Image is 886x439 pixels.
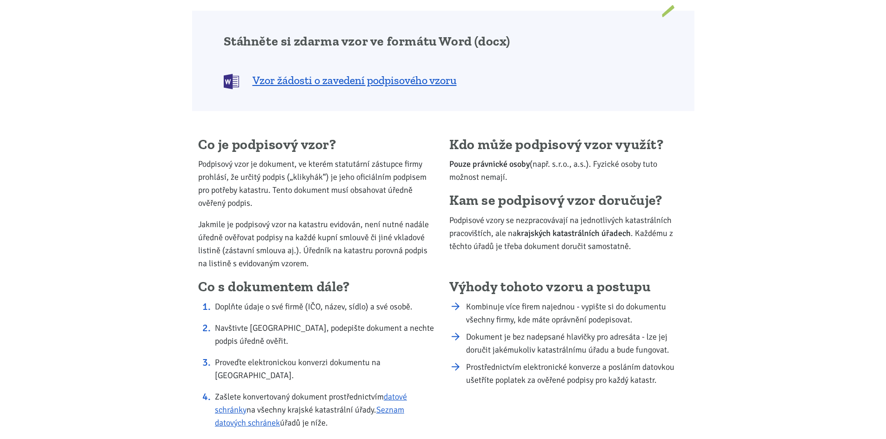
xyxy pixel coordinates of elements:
a: Vzor žádosti o zavedení podpisového vzoru [224,73,550,88]
img: DOCX (Word) [224,74,239,89]
h2: Kam se podpisový vzor doručuje? [449,192,688,210]
h2: Co je podpisový vzor? [198,136,437,154]
li: Navštivte [GEOGRAPHIC_DATA], podepište dokument a nechte podpis úředně ověřit. [215,321,437,347]
span: Vzor žádosti o zavedení podpisového vzoru [253,73,457,88]
b: Pouze právnické osoby [449,159,530,169]
a: Seznam datových schránek [215,405,404,428]
p: Podpisový vzor je dokument, ve kterém statutární zástupce firmy prohlásí, že určitý podpis („klik... [198,157,437,210]
li: Proveďte elektronickou konverzi dokumentu na [GEOGRAPHIC_DATA]. [215,356,437,382]
h2: Co s dokumentem dále? [198,278,437,296]
p: (např. s.r.o., a.s.). Fyzické osoby tuto možnost nemají. [449,157,688,183]
a: datové schránky [215,392,407,415]
h2: Kdo může podpisový vzor využít? [449,136,688,154]
b: krajských katastrálních úřadech [517,228,631,238]
li: Doplňte údaje o své firmě (IČO, název, sídlo) a své osobě. [215,300,437,313]
h2: Výhody tohoto vzoru a postupu [449,278,688,296]
p: Jakmile je podpisový vzor na katastru evidován, není nutné nadále úředně ověřovat podpisy na každ... [198,218,437,270]
li: Prostřednictvím elektronické konverze a posláním datovkou ušetříte poplatek za ověřené podpisy pr... [466,360,688,387]
p: Podpisové vzory se nezpracovávají na jednotlivých katastrálních pracovištích, ale na . Každému z ... [449,214,688,253]
li: Dokument je bez nadepsané hlavičky pro adresáta - lze jej doručit jakémukoliv katastrálnímu úřadu... [466,330,688,356]
li: Kombinuje více firem najednou - vypište si do dokumentu všechny firmy, kde máte oprávnění podepis... [466,300,688,326]
h2: Stáhněte si zdarma vzor ve formátu Word (docx) [224,33,550,49]
li: Zašlete konvertovaný dokument prostřednictvím na všechny krajské katastrální úřady. úřadů je níže. [215,390,437,429]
